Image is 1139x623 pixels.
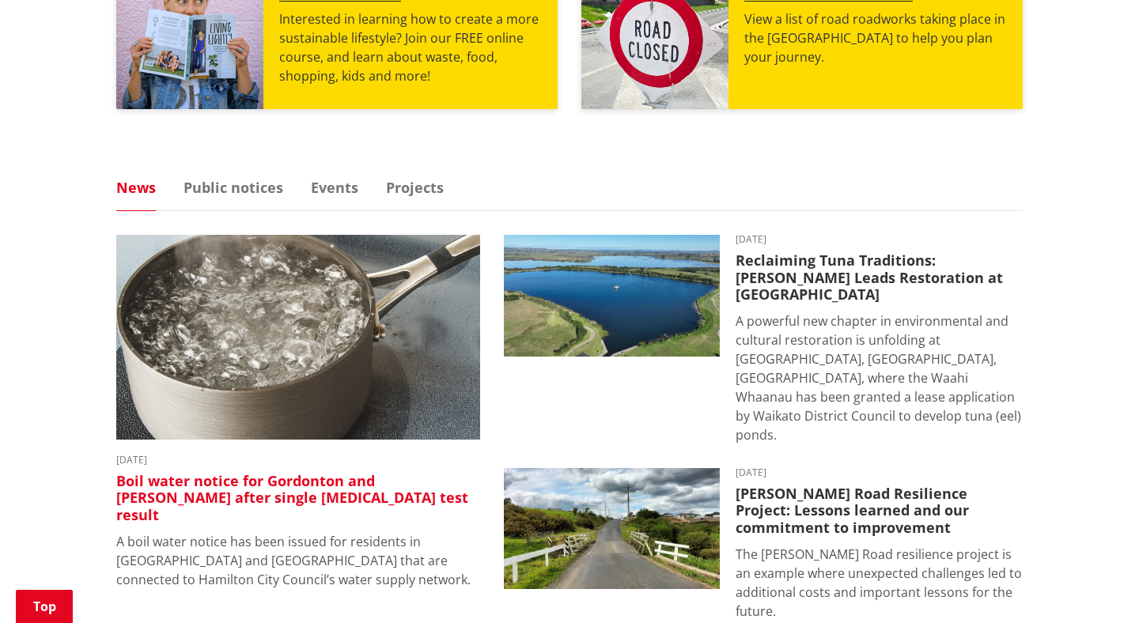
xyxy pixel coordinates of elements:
a: Projects [386,180,444,194]
time: [DATE] [736,235,1023,244]
a: Events [311,180,358,194]
h3: Reclaiming Tuna Traditions: [PERSON_NAME] Leads Restoration at [GEOGRAPHIC_DATA] [736,252,1023,304]
time: [DATE] [116,455,480,465]
time: [DATE] [736,468,1023,478]
img: boil water notice [116,235,480,440]
img: Lake Waahi (Lake Puketirini in the foreground) [504,235,720,357]
h3: Boil water notice for Gordonton and [PERSON_NAME] after single [MEDICAL_DATA] test result [116,473,480,524]
a: [DATE] [PERSON_NAME] Road Resilience Project: Lessons learned and our commitment to improvement T... [504,468,1023,621]
p: Interested in learning how to create a more sustainable lifestyle? Join our FREE online course, a... [279,9,542,85]
a: Top [16,590,73,623]
a: News [116,180,156,194]
img: PR-21222 Huia Road Relience Munro Road Bridge [504,468,720,590]
p: A powerful new chapter in environmental and cultural restoration is unfolding at [GEOGRAPHIC_DATA... [736,311,1023,444]
h3: [PERSON_NAME] Road Resilience Project: Lessons learned and our commitment to improvement [736,485,1023,537]
p: The [PERSON_NAME] Road resilience project is an example where unexpected challenges led to additi... [736,545,1023,621]
p: View a list of road roadworks taking place in the [GEOGRAPHIC_DATA] to help you plan your journey. [744,9,1007,66]
a: boil water notice gordonton puketaha [DATE] Boil water notice for Gordonton and [PERSON_NAME] aft... [116,235,480,589]
a: [DATE] Reclaiming Tuna Traditions: [PERSON_NAME] Leads Restoration at [GEOGRAPHIC_DATA] A powerfu... [504,235,1023,444]
p: A boil water notice has been issued for residents in [GEOGRAPHIC_DATA] and [GEOGRAPHIC_DATA] that... [116,532,480,589]
a: Public notices [184,180,283,194]
iframe: Messenger Launcher [1066,557,1123,614]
